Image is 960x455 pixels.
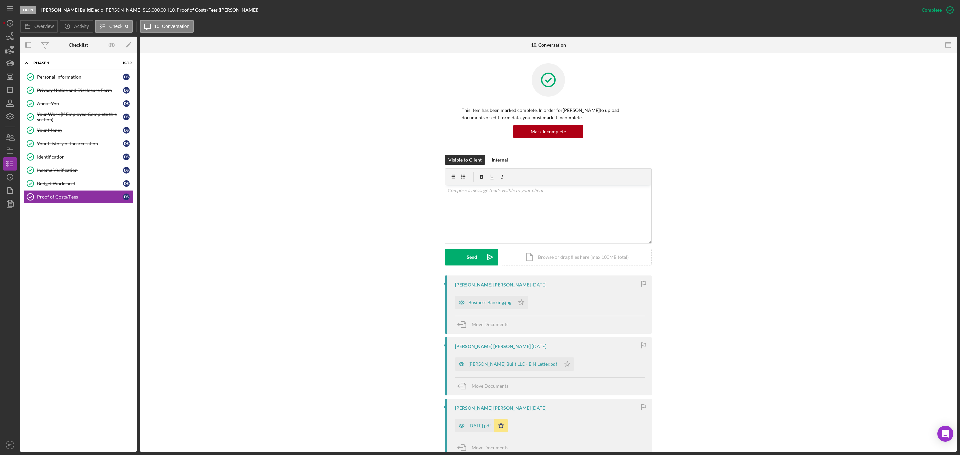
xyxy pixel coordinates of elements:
[23,164,133,177] a: Income VerificationDS
[455,282,531,287] div: [PERSON_NAME] [PERSON_NAME]
[168,7,258,13] div: | 10. Proof of Costs/Fees ([PERSON_NAME])
[488,155,511,165] button: Internal
[109,24,128,29] label: Checklist
[123,100,130,107] div: D S
[532,405,546,411] time: 2025-07-08 18:01
[69,42,88,48] div: Checklist
[60,20,93,33] button: Activity
[120,61,132,65] div: 10 / 10
[37,154,123,160] div: Identification
[455,316,515,333] button: Move Documents
[41,7,91,13] div: |
[23,150,133,164] a: IdentificationDS
[532,344,546,349] time: 2025-07-08 18:08
[123,127,130,134] div: D S
[123,154,130,160] div: D S
[41,7,90,13] b: [PERSON_NAME] Built
[532,282,546,287] time: 2025-07-08 18:11
[455,419,508,432] button: [DATE].pdf
[462,107,635,122] p: This item has been marked complete. In order for [PERSON_NAME] to upload documents or edit form d...
[143,7,168,13] div: $15,000.00
[123,194,130,200] div: D S
[123,167,130,174] div: D S
[468,361,557,367] div: [PERSON_NAME] Built LLC - EIN Letter.pdf
[531,42,566,48] div: 10. Conversation
[34,24,54,29] label: Overview
[922,3,942,17] div: Complete
[915,3,957,17] button: Complete
[23,84,133,97] a: Privacy Notice and Disclosure FormDS
[445,155,485,165] button: Visible to Client
[20,6,36,14] div: Open
[154,24,190,29] label: 10. Conversation
[123,140,130,147] div: D S
[37,74,123,80] div: Personal Information
[23,177,133,190] a: Budget WorksheetDS
[123,74,130,80] div: D S
[37,181,123,186] div: Budget Worksheet
[23,124,133,137] a: Your MoneyDS
[472,321,508,327] span: Move Documents
[20,20,58,33] button: Overview
[37,88,123,93] div: Privacy Notice and Disclosure Form
[91,7,143,13] div: Decio [PERSON_NAME] |
[140,20,194,33] button: 10. Conversation
[37,141,123,146] div: Your History of Incarceration
[472,383,508,389] span: Move Documents
[448,155,482,165] div: Visible to Client
[455,405,531,411] div: [PERSON_NAME] [PERSON_NAME]
[8,443,12,447] text: PY
[3,438,17,452] button: PY
[23,70,133,84] a: Personal InformationDS
[468,423,491,428] div: [DATE].pdf
[23,97,133,110] a: About YouDS
[33,61,115,65] div: Phase 1
[467,249,477,265] div: Send
[472,445,508,450] span: Move Documents
[37,101,123,106] div: About You
[513,125,583,138] button: Mark Incomplete
[123,180,130,187] div: D S
[455,344,531,349] div: [PERSON_NAME] [PERSON_NAME]
[37,128,123,133] div: Your Money
[37,112,123,122] div: Your Work (If Employed Complete this section)
[531,125,566,138] div: Mark Incomplete
[455,357,574,371] button: [PERSON_NAME] Built LLC - EIN Letter.pdf
[445,249,498,265] button: Send
[492,155,508,165] div: Internal
[455,378,515,394] button: Move Documents
[95,20,133,33] button: Checklist
[23,137,133,150] a: Your History of IncarcerationDS
[123,87,130,94] div: D S
[937,426,953,442] div: Open Intercom Messenger
[23,110,133,124] a: Your Work (If Employed Complete this section)DS
[37,194,123,200] div: Proof of Costs/Fees
[37,168,123,173] div: Income Verification
[455,296,528,309] button: Business Banking.jpg
[123,114,130,120] div: D S
[23,190,133,204] a: Proof of Costs/FeesDS
[74,24,89,29] label: Activity
[468,300,511,305] div: Business Banking.jpg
